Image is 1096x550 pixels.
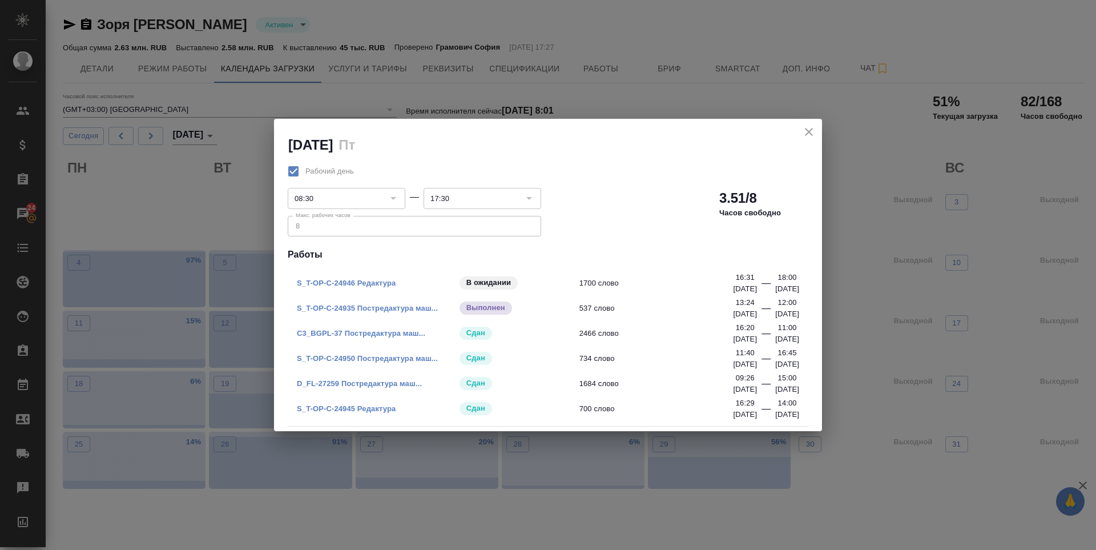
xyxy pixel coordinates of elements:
p: В ожидании [466,277,511,288]
h2: [DATE] [288,137,333,152]
span: 1684 слово [579,378,741,390]
p: [DATE] [775,334,799,345]
p: 14:00 [778,398,797,409]
p: Сдан [466,327,485,339]
p: 16:20 [736,322,755,334]
p: [DATE] [733,359,757,370]
p: 16:45 [778,347,797,359]
p: 12:00 [778,297,797,308]
span: 700 слово [579,403,741,415]
p: Сдан [466,352,485,364]
p: [DATE] [733,334,757,345]
a: D_FL-27259 Постредактура маш... [297,379,422,388]
span: 537 слово [579,303,741,314]
p: Сдан [466,378,485,389]
a: S_T-OP-C-24946 Редактура [297,279,396,287]
p: [DATE] [775,359,799,370]
div: — [761,327,771,345]
h2: 3.51/8 [719,189,757,207]
h2: Пт [339,137,355,152]
h4: Работы [288,248,808,262]
a: S_T-OP-C-24935 Постредактура маш... [297,304,438,312]
p: Выполнен [466,302,505,314]
p: 18:00 [778,272,797,283]
p: [DATE] [733,384,757,395]
p: 16:31 [736,272,755,283]
div: — [410,190,419,204]
p: Часов свободно [719,207,781,219]
span: 1700 слово [579,278,741,289]
p: [DATE] [775,384,799,395]
div: — [761,377,771,395]
p: Сдан [466,403,485,414]
div: — [761,302,771,320]
div: — [761,276,771,295]
div: — [761,402,771,420]
span: 2466 слово [579,328,741,339]
p: [DATE] [775,283,799,295]
a: C3_BGPL-37 Постредактура маш... [297,329,425,338]
p: 11:00 [778,322,797,334]
a: S_T-OP-C-24950 Постредактура маш... [297,354,438,363]
p: 11:40 [736,347,755,359]
p: 13:24 [736,297,755,308]
a: S_T-OP-C-24945 Редактура [297,404,396,413]
p: [DATE] [733,409,757,420]
span: Рабочий день [305,166,354,177]
p: 15:00 [778,372,797,384]
p: 09:26 [736,372,755,384]
p: 16:29 [736,398,755,409]
span: 734 слово [579,353,741,364]
div: — [761,352,771,370]
p: [DATE] [775,409,799,420]
p: [DATE] [775,308,799,320]
p: [DATE] [733,308,757,320]
p: [DATE] [733,283,757,295]
button: close [800,123,817,140]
